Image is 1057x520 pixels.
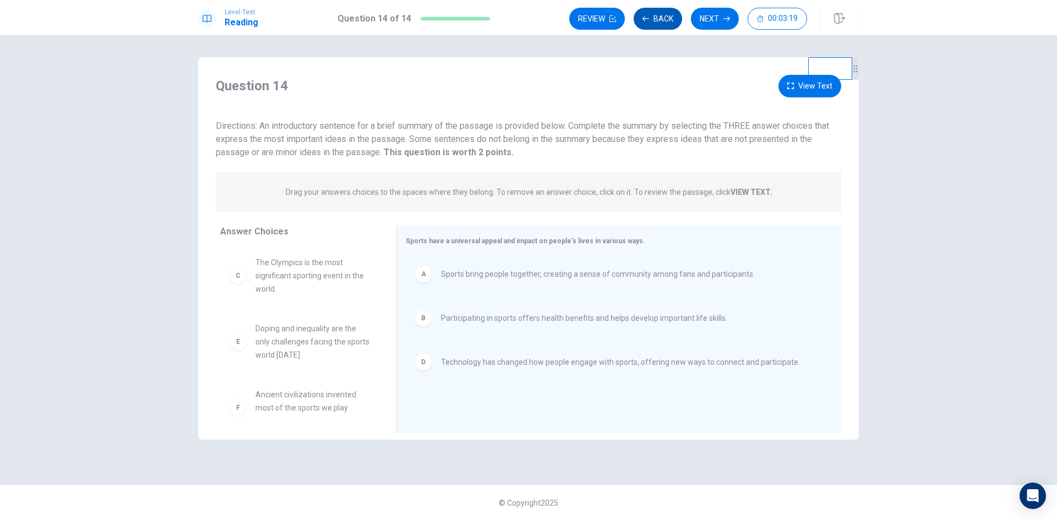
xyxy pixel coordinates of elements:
div: BParticipating in sports offers health benefits and helps develop important life skills. [406,300,824,336]
div: E [229,333,247,351]
div: B [415,309,432,327]
span: 00:03:19 [768,14,798,23]
span: Sports have a universal appeal and impact on people's lives in various ways. [406,237,645,245]
span: The Olympics is the most significant sporting event in the world. [255,256,370,295]
button: 00:03:19 [748,8,807,30]
button: Next [691,8,739,30]
div: DTechnology has changed how people engage with sports, offering new ways to connect and participate. [406,344,824,380]
h1: Reading [225,16,258,29]
h4: Question 14 [216,77,288,95]
div: ASports bring people together, creating a sense of community among fans and participants. [406,256,824,292]
span: Participating in sports offers health benefits and helps develop important life skills. [441,311,727,325]
span: Sports bring people together, creating a sense of community among fans and participants. [441,267,755,281]
button: Back [634,8,682,30]
span: Level Test [225,8,258,16]
span: Answer Choices [220,226,288,237]
span: Directions: An introductory sentence for a brief summary of the passage is provided below. Comple... [216,121,829,157]
div: D [415,353,432,371]
div: Open Intercom Messenger [1020,483,1046,509]
h1: Question 14 of 14 [337,12,411,25]
strong: VIEW TEXT. [731,188,772,196]
p: Drag your answers choices to the spaces where they belong. To remove an answer choice, click on i... [286,188,772,196]
strong: This question is worth 2 points. [382,147,514,157]
div: C [229,267,247,284]
span: Technology has changed how people engage with sports, offering new ways to connect and participate. [441,355,800,369]
div: EDoping and inequality are the only challenges facing the sports world [DATE]. [220,313,379,370]
div: A [415,265,432,283]
div: FAncient civilizations invented most of the sports we play [DATE]. [220,379,379,436]
div: CThe Olympics is the most significant sporting event in the world. [220,247,379,304]
button: View Text [778,75,841,97]
button: Review [569,8,625,30]
span: Doping and inequality are the only challenges facing the sports world [DATE]. [255,322,370,362]
span: Ancient civilizations invented most of the sports we play [DATE]. [255,388,370,428]
span: © Copyright 2025 [499,499,558,507]
div: F [229,399,247,417]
